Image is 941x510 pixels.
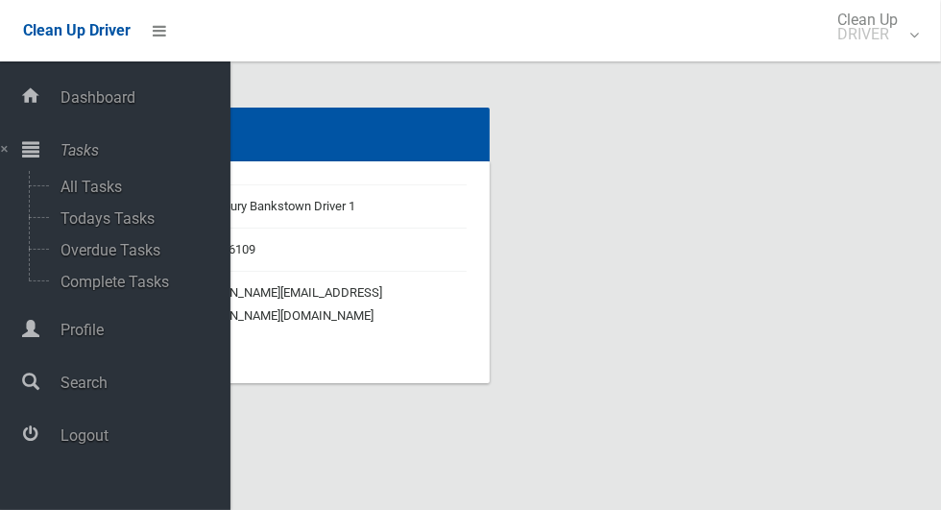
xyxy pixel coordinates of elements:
[55,241,214,259] span: Overdue Tasks
[55,426,230,445] span: Logout
[837,27,898,41] small: DRIVER
[55,209,214,228] span: Todays Tasks
[55,321,230,339] span: Profile
[181,229,467,272] td: 0288876109
[828,12,917,41] span: Clean Up
[181,272,467,338] td: [PERSON_NAME][EMAIL_ADDRESS][PERSON_NAME][DOMAIN_NAME]
[55,88,230,107] span: Dashboard
[55,273,214,291] span: Complete Tasks
[55,141,230,159] span: Tasks
[55,374,230,392] span: Search
[181,185,467,229] td: Canterbury Bankstown Driver 1
[55,178,214,196] span: All Tasks
[23,16,131,45] a: Clean Up Driver
[23,21,131,39] span: Clean Up Driver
